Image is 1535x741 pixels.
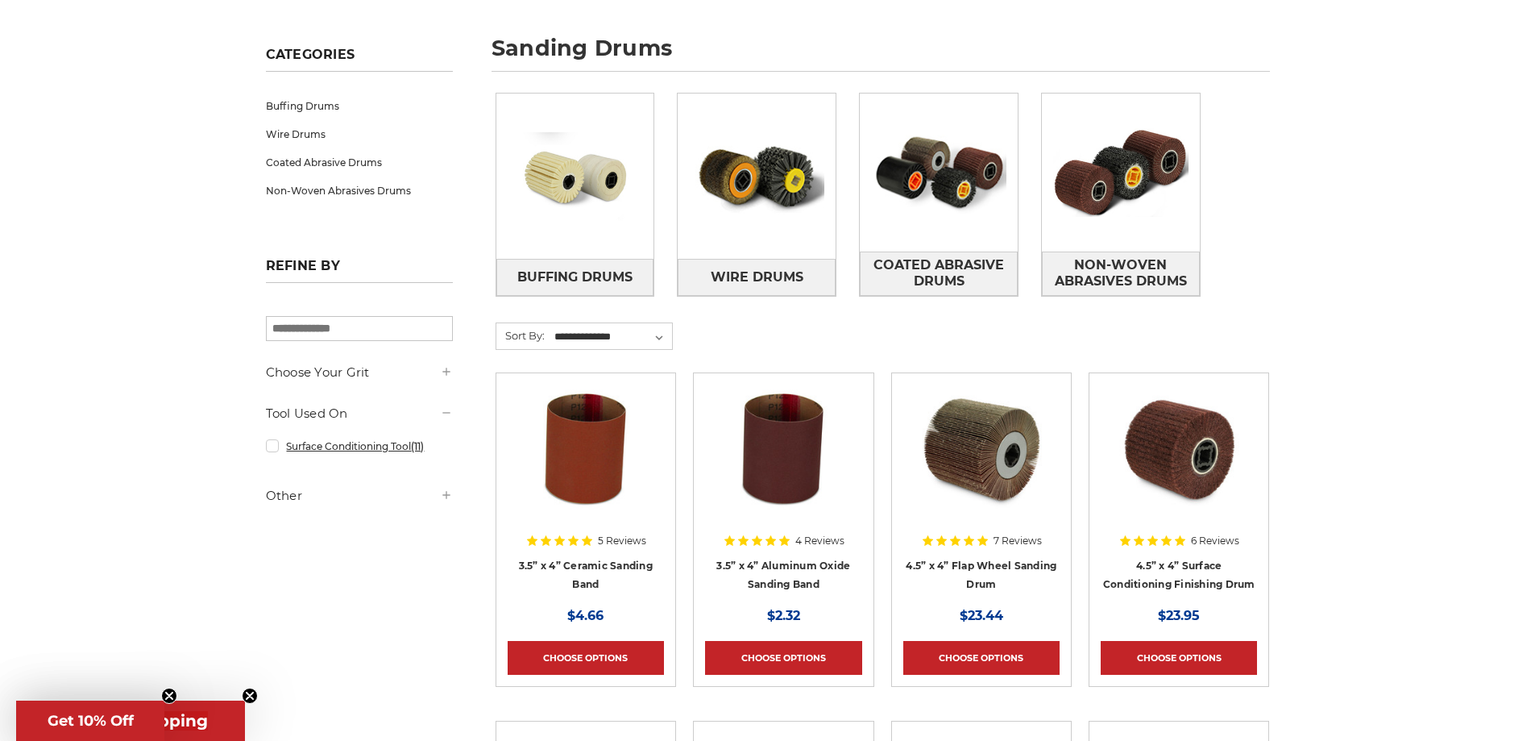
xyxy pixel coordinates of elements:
[266,92,453,120] a: Buffing Drums
[266,258,453,283] h5: Refine by
[861,252,1017,295] span: Coated Abrasive Drums
[508,641,664,675] a: Choose Options
[508,385,664,541] a: 3.5x4 inch ceramic sanding band for expanding rubber drum
[1191,536,1239,546] span: 6 Reviews
[266,363,453,382] h5: Choose Your Grit
[496,323,545,348] label: Sort By:
[1114,385,1243,514] img: 4.5 Inch Surface Conditioning Finishing Drum
[860,117,1018,228] img: Coated Abrasive Drums
[517,264,633,291] span: Buffing Drums
[903,385,1060,541] a: 4.5 inch x 4 inch flap wheel sanding drum
[903,641,1060,675] a: Choose Options
[1043,252,1199,295] span: Non-Woven Abrasives Drums
[1103,560,1255,590] a: 4.5” x 4” Surface Conditioning Finishing Drum
[411,440,424,452] span: (11)
[705,641,861,675] a: Choose Options
[711,264,803,291] span: Wire Drums
[567,608,604,623] span: $4.66
[860,252,1018,296] a: Coated Abrasive Drums
[598,536,646,546] span: 5 Reviews
[705,385,861,541] a: 3.5x4 inch sanding band for expanding rubber drum
[519,560,653,590] a: 3.5” x 4” Ceramic Sanding Band
[496,259,654,295] a: Buffing Drums
[266,486,453,506] h5: Other
[1101,641,1257,675] a: Choose Options
[994,536,1042,546] span: 7 Reviews
[266,47,453,72] h5: Categories
[266,148,453,177] a: Coated Abrasive Drums
[1042,252,1200,296] a: Non-Woven Abrasives Drums
[266,432,453,460] a: Surface Conditioning Tool
[521,385,650,514] img: 3.5x4 inch ceramic sanding band for expanding rubber drum
[1042,117,1200,228] img: Non-Woven Abrasives Drums
[492,37,1270,72] h1: sanding drums
[767,608,800,623] span: $2.32
[719,385,848,514] img: 3.5x4 inch sanding band for expanding rubber drum
[242,688,258,704] button: Close teaser
[1101,385,1257,541] a: 4.5 Inch Surface Conditioning Finishing Drum
[678,98,836,256] img: Wire Drums
[16,701,164,741] div: Get 10% OffClose teaser
[906,560,1056,590] a: 4.5” x 4” Flap Wheel Sanding Drum
[48,712,134,730] span: Get 10% Off
[1158,608,1200,623] span: $23.95
[552,325,672,349] select: Sort By:
[266,404,453,423] h5: Tool Used On
[917,385,1046,514] img: 4.5 inch x 4 inch flap wheel sanding drum
[960,608,1003,623] span: $23.44
[716,560,850,590] a: 3.5” x 4” Aluminum Oxide Sanding Band
[496,121,654,232] img: Buffing Drums
[678,259,836,295] a: Wire Drums
[795,536,844,546] span: 4 Reviews
[16,701,245,741] div: Get Free ShippingClose teaser
[266,177,453,205] a: Non-Woven Abrasives Drums
[266,120,453,148] a: Wire Drums
[161,688,177,704] button: Close teaser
